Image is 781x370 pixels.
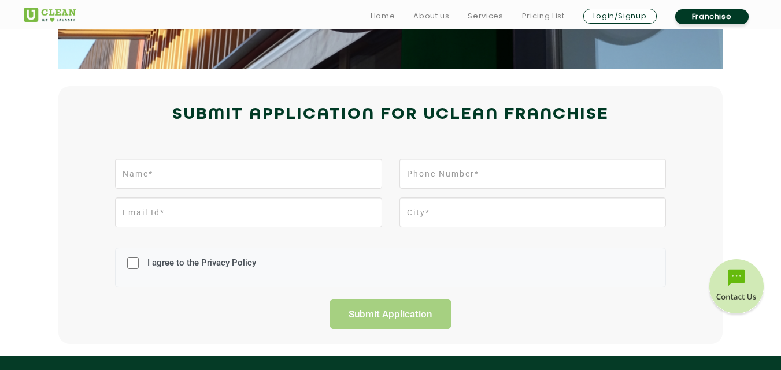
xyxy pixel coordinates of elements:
[24,101,758,129] h2: Submit Application for UCLEAN FRANCHISE
[145,257,256,279] label: I agree to the Privacy Policy
[675,9,749,24] a: Franchise
[371,9,395,23] a: Home
[468,9,503,23] a: Services
[708,259,765,317] img: contact-btn
[583,9,657,24] a: Login/Signup
[330,299,451,329] input: Submit Application
[399,159,666,189] input: Phone Number*
[522,9,565,23] a: Pricing List
[399,197,666,227] input: City*
[115,197,382,227] input: Email Id*
[413,9,449,23] a: About us
[24,8,76,22] img: UClean Laundry and Dry Cleaning
[115,159,382,189] input: Name*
